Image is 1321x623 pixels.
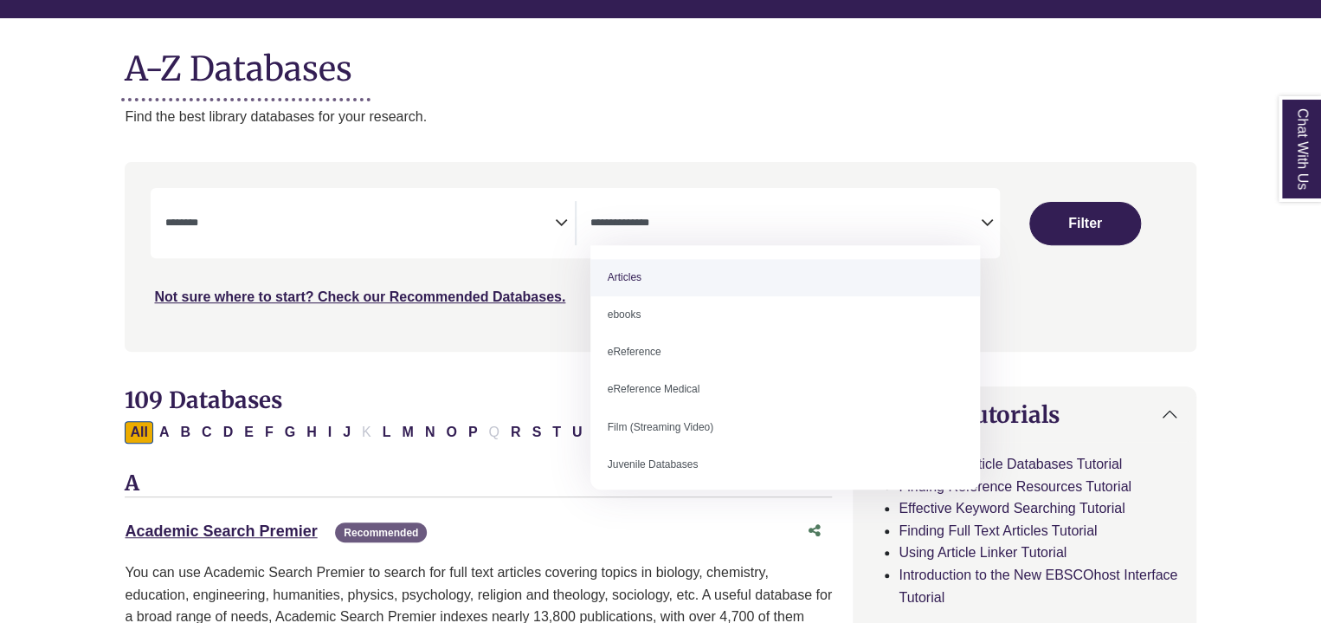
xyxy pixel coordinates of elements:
nav: Search filters [125,162,1195,351]
a: Searching Article Databases Tutorial [899,457,1122,471]
div: Alpha-list to filter by first letter of database name [125,424,713,438]
li: eReference Medical [590,371,980,408]
span: 109 Databases [125,386,281,414]
button: Filter Results M [396,421,418,444]
button: Filter Results J [338,421,356,444]
textarea: Search [164,217,554,231]
button: Filter Results C [197,421,217,444]
a: Introduction to the New EBSCOhost Interface Tutorial [899,568,1177,605]
button: Share this database [797,515,832,548]
span: Recommended [335,522,427,542]
p: Find the best library databases for your research. [125,106,1195,128]
button: Filter Results V [588,421,608,444]
button: Filter Results F [260,421,279,444]
a: Not sure where to start? Check our Recommended Databases. [154,289,565,304]
button: Filter Results U [567,421,588,444]
button: Filter Results O [441,421,461,444]
button: Filter Results B [175,421,196,444]
button: Filter Results L [377,421,396,444]
button: Helpful Tutorials [854,387,1195,442]
button: Filter Results G [280,421,300,444]
button: Filter Results R [506,421,526,444]
a: Finding Reference Resources Tutorial [899,479,1131,494]
li: Articles [590,259,980,296]
textarea: Search [590,217,980,231]
button: Filter Results S [526,421,546,444]
a: Academic Search Premier [125,522,317,540]
li: Film (Streaming Video) [590,409,980,446]
button: Filter Results A [154,421,175,444]
button: Filter Results D [218,421,239,444]
button: Filter Results E [239,421,259,444]
button: Submit for Search Results [1029,202,1141,245]
button: Filter Results I [323,421,337,444]
a: Using Article Linker Tutorial [899,545,1066,560]
li: ebooks [590,296,980,334]
li: Juvenile Databases [590,446,980,483]
button: Filter Results H [301,421,322,444]
button: All [125,421,152,444]
li: eReference [590,334,980,371]
a: Finding Full Text Articles Tutorial [899,523,1097,538]
button: Filter Results P [463,421,483,444]
button: Filter Results N [420,421,441,444]
h3: A [125,471,832,497]
h1: A-Z Databases [125,36,1195,88]
a: Effective Keyword Searching Tutorial [899,501,1124,516]
button: Filter Results T [547,421,566,444]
